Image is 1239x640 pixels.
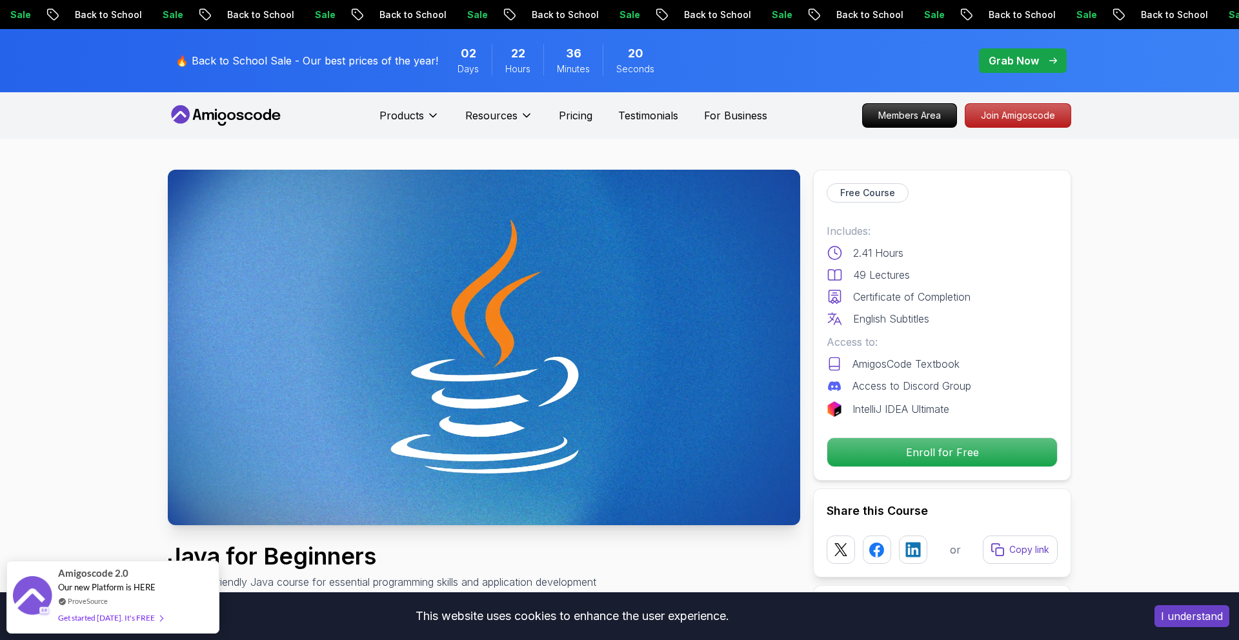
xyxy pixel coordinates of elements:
[168,543,596,569] h1: Java for Beginners
[852,378,971,394] p: Access to Discord Group
[1056,8,1097,21] p: Sale
[58,582,156,592] span: Our new Platform is HERE
[505,63,530,75] span: Hours
[816,8,903,21] p: Back to School
[827,438,1057,466] p: Enroll for Free
[965,104,1071,127] p: Join Amigoscode
[853,311,929,326] p: English Subtitles
[853,267,910,283] p: 49 Lectures
[511,8,599,21] p: Back to School
[557,63,590,75] span: Minutes
[853,245,903,261] p: 2.41 Hours
[827,401,842,417] img: jetbrains logo
[168,574,596,590] p: Beginner-friendly Java course for essential programming skills and application development
[142,8,183,21] p: Sale
[206,8,294,21] p: Back to School
[458,63,479,75] span: Days
[751,8,792,21] p: Sale
[903,8,945,21] p: Sale
[379,108,439,134] button: Products
[10,602,1135,630] div: This website uses cookies to enhance the user experience.
[566,45,581,63] span: 36 Minutes
[983,535,1058,564] button: Copy link
[862,103,957,128] a: Members Area
[827,334,1058,350] p: Access to:
[447,8,488,21] p: Sale
[663,8,751,21] p: Back to School
[359,8,447,21] p: Back to School
[68,595,108,606] a: ProveSource
[1009,543,1049,556] p: Copy link
[379,108,424,123] p: Products
[628,45,643,63] span: 20 Seconds
[616,63,654,75] span: Seconds
[950,542,961,557] p: or
[1154,605,1229,627] button: Accept cookies
[13,576,52,618] img: provesource social proof notification image
[54,8,142,21] p: Back to School
[461,45,476,63] span: 2 Days
[989,53,1039,68] p: Grab Now
[58,610,163,625] div: Get started [DATE]. It's FREE
[294,8,336,21] p: Sale
[176,53,438,68] p: 🔥 Back to School Sale - Our best prices of the year!
[559,108,592,123] a: Pricing
[827,437,1058,467] button: Enroll for Free
[840,186,895,199] p: Free Course
[168,170,800,525] img: java-for-beginners_thumbnail
[827,223,1058,239] p: Includes:
[511,45,525,63] span: 22 Hours
[599,8,640,21] p: Sale
[618,108,678,123] a: Testimonials
[968,8,1056,21] p: Back to School
[58,566,128,581] span: Amigoscode 2.0
[465,108,518,123] p: Resources
[863,104,956,127] p: Members Area
[852,356,960,372] p: AmigosCode Textbook
[704,108,767,123] a: For Business
[465,108,533,134] button: Resources
[965,103,1071,128] a: Join Amigoscode
[1120,8,1208,21] p: Back to School
[827,502,1058,520] h2: Share this Course
[852,401,949,417] p: IntelliJ IDEA Ultimate
[853,289,971,305] p: Certificate of Completion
